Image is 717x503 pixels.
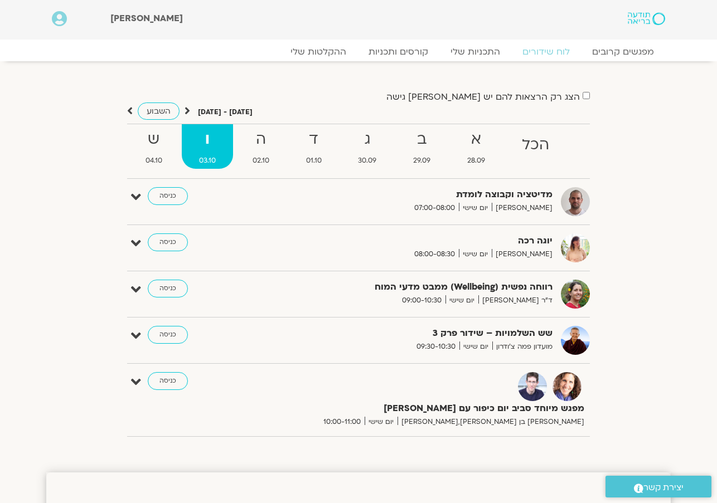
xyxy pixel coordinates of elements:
span: 01.10 [289,155,339,167]
strong: מפגש מיוחד סביב יום כיפור עם [PERSON_NAME] [311,401,584,416]
strong: ב [396,127,448,152]
strong: יוגה רכה [279,233,553,248]
span: 04.10 [128,155,180,167]
span: יום שישי [445,295,478,306]
strong: ש [128,127,180,152]
a: כניסה [148,280,188,297]
a: א28.09 [450,124,502,169]
span: ד"ר [PERSON_NAME] [478,295,553,306]
span: השבוע [147,106,171,116]
span: [PERSON_NAME] בן [PERSON_NAME],[PERSON_NAME] [398,416,584,428]
nav: Menu [52,46,665,57]
strong: ה [235,127,287,152]
span: [PERSON_NAME] [492,248,553,260]
a: ו03.10 [182,124,233,169]
a: ב29.09 [396,124,448,169]
strong: הכל [505,133,566,158]
strong: ד [289,127,339,152]
a: קורסים ותכניות [357,46,439,57]
a: לוח שידורים [511,46,581,57]
strong: רווחה נפשית (Wellbeing) ממבט מדעי המוח [279,280,553,295]
span: 07:00-08:00 [410,202,459,214]
strong: שש השלמויות – שידור פרק 3 [279,326,553,341]
a: ההקלטות שלי [279,46,357,57]
strong: מדיטציה וקבוצה לומדת [279,187,553,202]
span: יום שישי [365,416,398,428]
span: 09:00-10:30 [398,295,445,306]
a: ה02.10 [235,124,287,169]
a: כניסה [148,372,188,390]
span: מועדון פמה צ'ודרון [492,341,553,353]
a: ג30.09 [341,124,394,169]
span: 02.10 [235,155,287,167]
span: [PERSON_NAME] [110,12,183,25]
label: הצג רק הרצאות להם יש [PERSON_NAME] גישה [386,92,580,102]
span: 10:00-11:00 [319,416,365,428]
span: 30.09 [341,155,394,167]
span: יום שישי [459,202,492,214]
span: 28.09 [450,155,502,167]
strong: ו [182,127,233,152]
strong: א [450,127,502,152]
a: מפגשים קרובים [581,46,665,57]
span: יום שישי [459,341,492,353]
strong: ג [341,127,394,152]
a: כניסה [148,233,188,251]
span: יום שישי [459,248,492,260]
span: 03.10 [182,155,233,167]
span: [PERSON_NAME] [492,202,553,214]
a: כניסה [148,187,188,205]
span: 08:00-08:30 [410,248,459,260]
a: ש04.10 [128,124,180,169]
span: 29.09 [396,155,448,167]
a: ד01.10 [289,124,339,169]
a: כניסה [148,326,188,344]
a: התכניות שלי [439,46,511,57]
span: יצירת קשר [643,480,684,495]
a: הכל [505,124,566,169]
p: [DATE] - [DATE] [198,106,253,118]
a: יצירת קשר [605,476,711,497]
a: השבוע [138,102,180,120]
span: 09:30-10:30 [413,341,459,353]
